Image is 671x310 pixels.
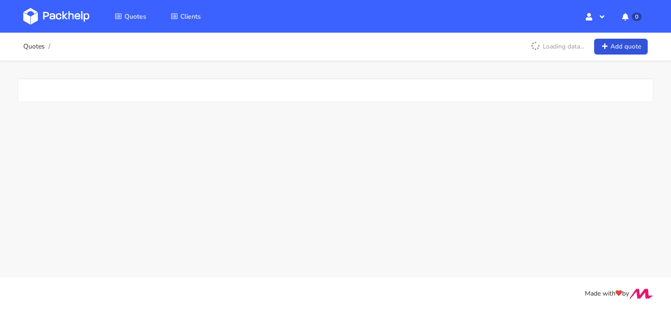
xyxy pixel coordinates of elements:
nav: breadcrumb [23,37,53,56]
img: Dashboard [23,8,89,25]
span: Quotes [124,12,146,21]
img: Move Closer [629,289,653,299]
span: 0 [632,13,642,21]
button: 0 [615,8,648,25]
p: Loading data... [526,39,589,55]
a: Quotes [23,43,45,50]
div: Made with by [11,289,660,299]
a: Add quote [594,39,648,55]
a: Clients [159,8,212,25]
span: Clients [180,12,201,21]
a: Quotes [103,8,157,25]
